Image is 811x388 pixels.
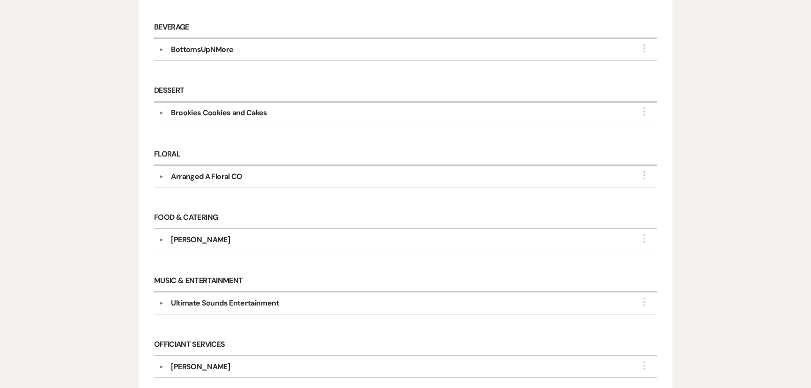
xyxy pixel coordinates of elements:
div: Ultimate Sounds Entertainment [171,298,279,309]
h6: Music & Entertainment [154,271,657,293]
button: ▼ [155,47,167,52]
button: ▼ [155,111,167,115]
button: ▼ [155,301,167,306]
button: ▼ [155,365,167,369]
div: [PERSON_NAME] [171,234,230,246]
button: ▼ [155,174,167,179]
div: Brookies Cookies and Cakes [171,107,267,119]
div: Arranged A Floral CO [171,171,242,182]
h6: Floral [154,144,657,166]
div: BottomsUpNMore [171,44,233,55]
button: ▼ [155,238,167,242]
h6: Beverage [154,17,657,39]
h6: Officiant Services [154,334,657,356]
h6: Dessert [154,81,657,103]
div: [PERSON_NAME] [171,361,230,373]
h6: Food & Catering [154,207,657,229]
